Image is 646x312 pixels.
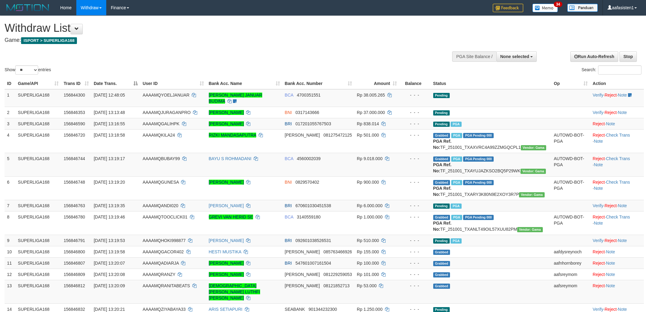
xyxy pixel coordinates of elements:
[606,180,630,185] a: Check Trans
[94,272,125,277] span: [DATE] 13:20:08
[16,89,61,107] td: SUPERLIGA168
[402,271,428,277] div: - - -
[590,246,644,257] td: ·
[433,238,450,244] span: Pending
[570,51,618,62] a: Run Auto-Refresh
[5,257,16,269] td: 11
[357,110,385,115] span: Rp 37.000.000
[16,280,61,303] td: SUPERLIGA168
[594,221,603,226] a: Note
[285,272,320,277] span: [PERSON_NAME]
[91,78,140,89] th: Date Trans.: activate to sort column descending
[357,180,379,185] span: Rp 900.000
[451,156,462,162] span: Marked by aafsoycanthlai
[357,156,383,161] span: Rp 9.018.000
[143,261,179,266] span: AAAAMQADIARJA
[590,153,644,176] td: · ·
[402,237,428,244] div: - - -
[604,93,617,97] a: Reject
[593,133,605,138] a: Reject
[94,110,125,115] span: [DATE] 13:13:48
[64,133,85,138] span: 156846720
[16,269,61,280] td: SUPERLIGA168
[5,65,51,75] label: Show entries
[296,203,331,208] span: Copy 670601030451538 to clipboard
[5,78,16,89] th: ID
[5,153,16,176] td: 5
[357,283,377,288] span: Rp 53.000
[431,211,551,235] td: TF_251001_TXANLT49OIL57XUU82PM
[606,156,630,161] a: Check Trans
[64,156,85,161] span: 156846744
[143,272,175,277] span: AAAAMQRANZY
[551,246,590,257] td: aafdysreynoch
[143,238,186,243] span: AAAAMQHOKI998877
[431,176,551,200] td: TF_251001_TXARY3K80N9E2XOY3R7P
[590,200,644,211] td: · ·
[143,249,184,254] span: AAAAMQGACOR402
[402,132,428,138] div: - - -
[606,283,615,288] a: Note
[323,272,352,277] span: Copy 081229259053 to clipboard
[64,110,85,115] span: 156846353
[5,3,51,12] img: MOTION_logo.png
[451,122,461,127] span: Marked by aafheankoy
[618,307,627,312] a: Note
[604,203,617,208] a: Reject
[94,156,125,161] span: [DATE] 13:19:17
[61,78,91,89] th: Trans ID: activate to sort column ascending
[433,204,450,209] span: Pending
[606,215,630,219] a: Check Trans
[551,78,590,89] th: Op: activate to sort column ascending
[94,283,125,288] span: [DATE] 13:20:09
[94,261,125,266] span: [DATE] 13:20:07
[402,109,428,116] div: - - -
[143,283,190,288] span: AAAAMQRANITABEATS
[551,211,590,235] td: AUTOWD-BOT-PGA
[285,215,293,219] span: BCA
[5,107,16,118] td: 2
[357,272,379,277] span: Rp 101.000
[606,121,615,126] a: Note
[143,156,180,161] span: AAAAMQBUBAY99
[5,37,425,43] h4: Game:
[433,93,450,98] span: Pending
[593,307,603,312] a: Verify
[433,180,450,185] span: Grabbed
[451,133,462,138] span: Marked by aafheankoy
[16,235,61,246] td: SUPERLIGA168
[64,261,85,266] span: 156846807
[64,121,85,126] span: 156846590
[590,257,644,269] td: ·
[206,78,282,89] th: Bank Acc. Name: activate to sort column ascending
[297,215,321,219] span: Copy 3140559180 to clipboard
[285,283,320,288] span: [PERSON_NAME]
[431,78,551,89] th: Status
[402,260,428,266] div: - - -
[64,203,85,208] span: 156846763
[590,89,644,107] td: · ·
[285,93,293,97] span: BCA
[354,78,399,89] th: Amount: activate to sort column ascending
[357,93,385,97] span: Rp 38.005.265
[402,156,428,162] div: - - -
[297,156,321,161] span: Copy 4560002039 to clipboard
[604,110,617,115] a: Reject
[16,78,61,89] th: Game/API: activate to sort column ascending
[551,129,590,153] td: AUTOWD-BOT-PGA
[357,307,383,312] span: Rp 1.250.000
[94,307,125,312] span: [DATE] 13:20:21
[16,118,61,129] td: SUPERLIGA168
[399,78,431,89] th: Balance
[593,283,605,288] a: Reject
[285,261,292,266] span: BRI
[431,153,551,176] td: TF_251001_TXAYUJAZKSO2BQ5P29WK
[64,180,85,185] span: 156846748
[433,186,452,197] b: PGA Ref. No:
[590,280,644,303] td: ·
[593,110,603,115] a: Verify
[493,4,523,12] img: Feedback.jpg
[16,176,61,200] td: SUPERLIGA168
[143,307,186,312] span: AAAAMQZIYABAYA33
[402,179,428,185] div: - - -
